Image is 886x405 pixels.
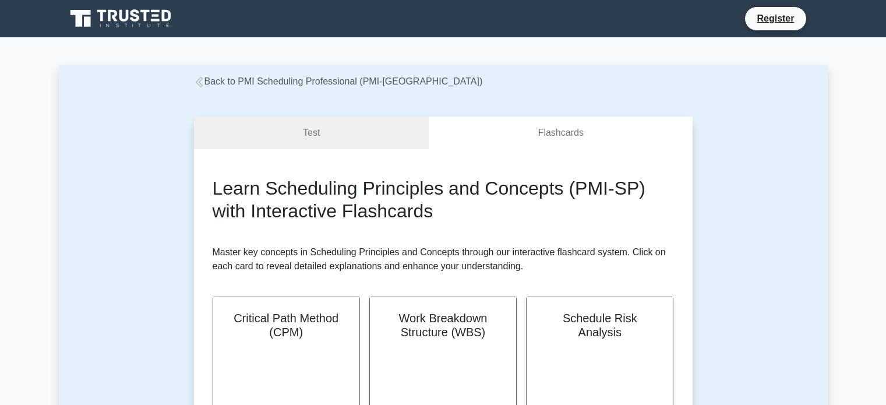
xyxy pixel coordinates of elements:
[213,245,674,273] p: Master key concepts in Scheduling Principles and Concepts through our interactive flashcard syste...
[384,311,502,339] h2: Work Breakdown Structure (WBS)
[541,311,659,339] h2: Schedule Risk Analysis
[227,311,345,339] h2: Critical Path Method (CPM)
[194,76,483,86] a: Back to PMI Scheduling Professional (PMI-[GEOGRAPHIC_DATA])
[213,177,674,222] h2: Learn Scheduling Principles and Concepts (PMI-SP) with Interactive Flashcards
[750,11,801,26] a: Register
[429,117,692,150] a: Flashcards
[194,117,429,150] a: Test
